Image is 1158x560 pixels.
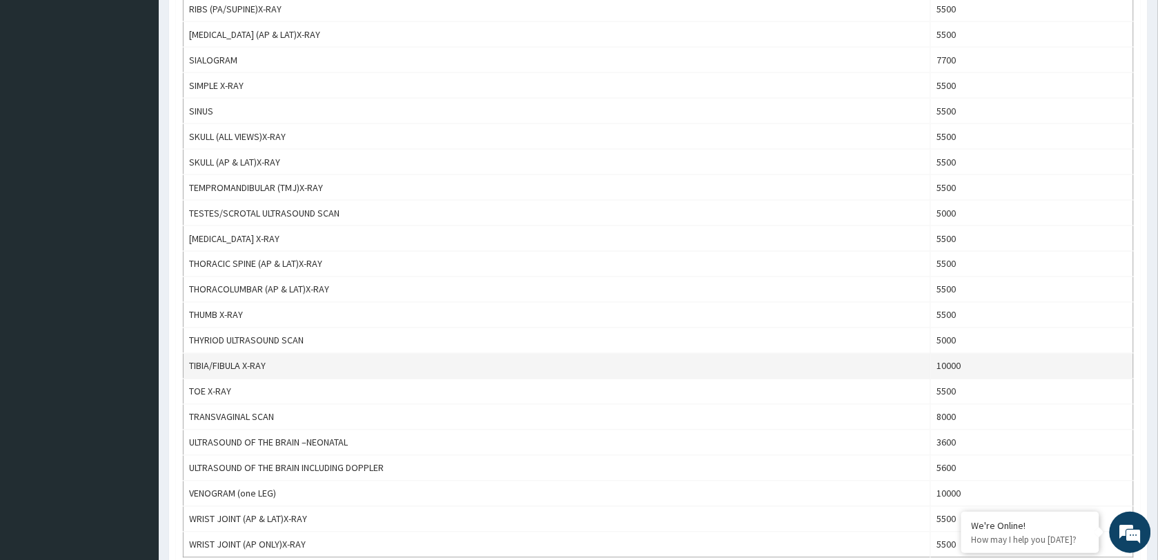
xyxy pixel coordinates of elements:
img: d_794563401_company_1708531726252_794563401 [26,69,56,103]
td: 5500 [931,532,1134,558]
div: Minimize live chat window [226,7,259,40]
td: THORACOLUMBAR (AP & LAT)X-RAY [184,277,931,303]
td: TIBIA/FIBULA X-RAY [184,354,931,379]
td: 8000 [931,405,1134,430]
span: We're online! [80,174,190,313]
td: VENOGRAM (one LEG) [184,481,931,507]
td: TESTES/SCROTAL ULTRASOUND SCAN [184,201,931,226]
td: 5500 [931,22,1134,48]
td: 5500 [931,99,1134,124]
td: 10000 [931,354,1134,379]
td: 5500 [931,379,1134,405]
td: 5500 [931,124,1134,150]
td: THYRIOD ULTRASOUND SCAN [184,328,931,354]
td: WRIST JOINT (AP & LAT)X-RAY [184,507,931,532]
td: 5500 [931,73,1134,99]
td: THUMB X-RAY [184,303,931,328]
td: TRANSVAGINAL SCAN [184,405,931,430]
p: How may I help you today? [972,534,1089,546]
td: TEMPROMANDIBULAR (TMJ)X-RAY [184,175,931,201]
td: 7700 [931,48,1134,73]
td: 5000 [931,201,1134,226]
td: 5500 [931,252,1134,277]
td: SKULL (AP & LAT)X-RAY [184,150,931,175]
td: [MEDICAL_DATA] X-RAY [184,226,931,252]
td: SINUS [184,99,931,124]
td: 5500 [931,277,1134,303]
td: 5600 [931,456,1134,481]
td: 5000 [931,328,1134,354]
td: ULTRASOUND OF THE BRAIN INCLUDING DOPPLER [184,456,931,481]
td: 5500 [931,303,1134,328]
td: SKULL (ALL VIEWS)X-RAY [184,124,931,150]
td: 3600 [931,430,1134,456]
td: 5500 [931,226,1134,252]
td: 5500 [931,507,1134,532]
td: 10000 [931,481,1134,507]
td: WRIST JOINT (AP ONLY)X-RAY [184,532,931,558]
td: ULTRASOUND OF THE BRAIN –NEONATAL [184,430,931,456]
div: Chat with us now [72,77,232,95]
td: 5500 [931,175,1134,201]
td: [MEDICAL_DATA] (AP & LAT)X-RAY [184,22,931,48]
td: SIMPLE X-RAY [184,73,931,99]
td: 5500 [931,150,1134,175]
div: We're Online! [972,519,1089,532]
textarea: Type your message and hit 'Enter' [7,377,263,425]
td: SIALOGRAM [184,48,931,73]
td: THORACIC SPINE (AP & LAT)X-RAY [184,252,931,277]
td: TOE X-RAY [184,379,931,405]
